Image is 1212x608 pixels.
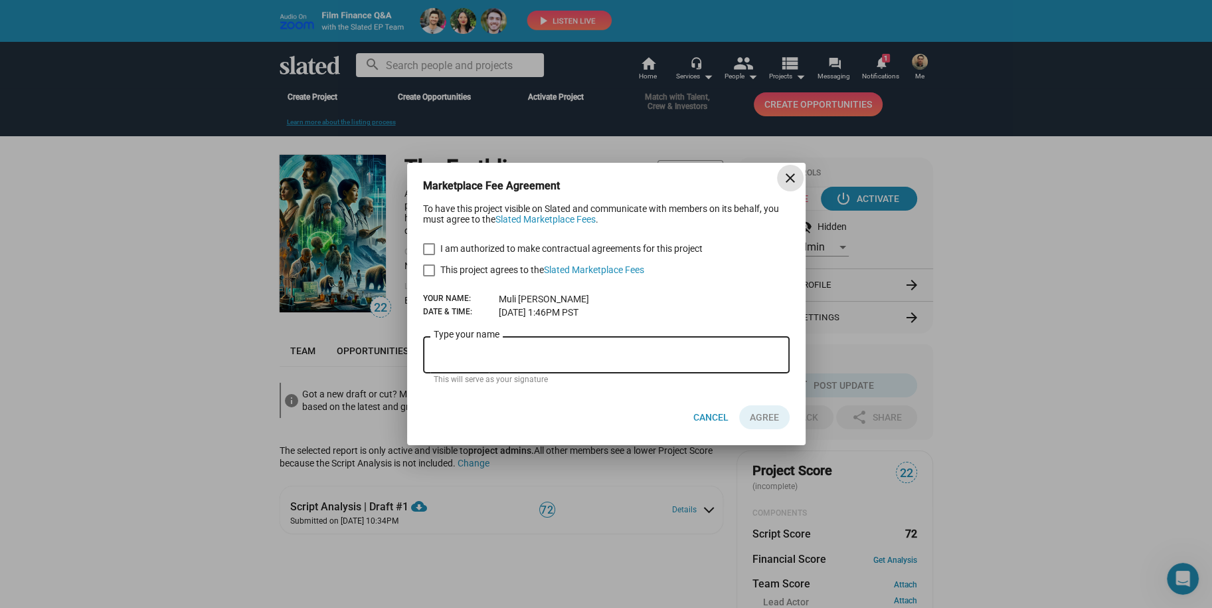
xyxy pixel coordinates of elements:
[544,264,644,275] a: Slated Marketplace Fees
[782,170,798,186] mat-icon: close
[423,294,499,304] dt: Your Name:
[499,307,578,318] dd: [DATE] 1:46PM PST
[683,405,739,429] button: Cancel
[423,307,499,318] dt: Date & Time:
[440,262,644,278] span: This project agrees to the
[693,405,729,429] span: Cancel
[423,203,790,225] div: To have this project visible on Slated and communicate with members on its behalf, you must agree...
[518,294,589,304] span: [PERSON_NAME]
[495,214,596,225] a: Slated Marketplace Fees
[499,294,516,304] span: Muli
[440,241,703,256] span: I am authorized to make contractual agreements for this project
[434,375,548,385] mat-hint: This will serve as your signature
[423,179,578,193] h3: Marketplace Fee Agreement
